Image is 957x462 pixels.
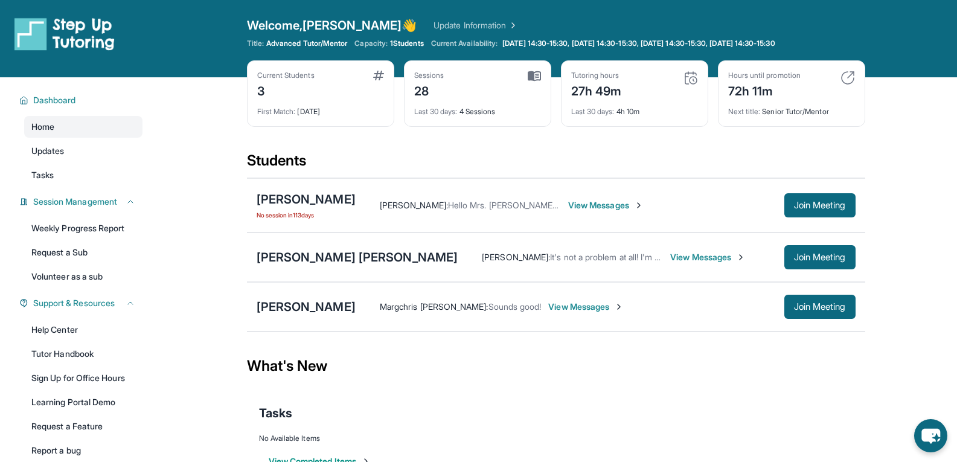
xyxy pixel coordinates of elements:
[614,302,624,312] img: Chevron-Right
[259,434,853,443] div: No Available Items
[24,415,142,437] a: Request a Feature
[266,39,347,48] span: Advanced Tutor/Mentor
[257,210,356,220] span: No session in 113 days
[257,71,315,80] div: Current Students
[390,39,424,48] span: 1 Students
[670,251,746,263] span: View Messages
[571,71,622,80] div: Tutoring hours
[247,151,865,178] div: Students
[24,266,142,287] a: Volunteer as a sub
[24,116,142,138] a: Home
[259,405,292,422] span: Tasks
[14,17,115,51] img: logo
[728,71,801,80] div: Hours until promotion
[257,107,296,116] span: First Match :
[571,100,698,117] div: 4h 10m
[24,164,142,186] a: Tasks
[794,254,846,261] span: Join Meeting
[794,202,846,209] span: Join Meeting
[24,391,142,413] a: Learning Portal Demo
[488,301,542,312] span: Sounds good!
[634,201,644,210] img: Chevron-Right
[24,217,142,239] a: Weekly Progress Report
[571,80,622,100] div: 27h 49m
[571,107,615,116] span: Last 30 days :
[482,252,550,262] span: [PERSON_NAME] :
[247,39,264,48] span: Title:
[24,140,142,162] a: Updates
[380,200,448,210] span: [PERSON_NAME] :
[28,196,135,208] button: Session Management
[550,252,954,262] span: It's not a problem at all! I'm not offended by it or anything. Everyone has off days, and he's a ...
[33,297,115,309] span: Support & Resources
[434,19,518,31] a: Update Information
[247,17,417,34] span: Welcome, [PERSON_NAME] 👋
[736,252,746,262] img: Chevron-Right
[257,100,384,117] div: [DATE]
[354,39,388,48] span: Capacity:
[414,71,444,80] div: Sessions
[24,367,142,389] a: Sign Up for Office Hours
[24,440,142,461] a: Report a bug
[683,71,698,85] img: card
[24,242,142,263] a: Request a Sub
[784,245,856,269] button: Join Meeting
[784,193,856,217] button: Join Meeting
[257,80,315,100] div: 3
[33,196,117,208] span: Session Management
[33,94,76,106] span: Dashboard
[257,298,356,315] div: [PERSON_NAME]
[568,199,644,211] span: View Messages
[31,121,54,133] span: Home
[28,297,135,309] button: Support & Resources
[373,71,384,80] img: card
[728,107,761,116] span: Next title :
[31,145,65,157] span: Updates
[28,94,135,106] button: Dashboard
[840,71,855,85] img: card
[31,169,54,181] span: Tasks
[414,100,541,117] div: 4 Sessions
[784,295,856,319] button: Join Meeting
[500,39,777,48] a: [DATE] 14:30-15:30, [DATE] 14:30-15:30, [DATE] 14:30-15:30, [DATE] 14:30-15:30
[414,107,458,116] span: Last 30 days :
[24,343,142,365] a: Tutor Handbook
[914,419,947,452] button: chat-button
[728,100,855,117] div: Senior Tutor/Mentor
[502,39,775,48] span: [DATE] 14:30-15:30, [DATE] 14:30-15:30, [DATE] 14:30-15:30, [DATE] 14:30-15:30
[24,319,142,341] a: Help Center
[431,39,498,48] span: Current Availability:
[380,301,488,312] span: Margchris [PERSON_NAME] :
[257,249,458,266] div: [PERSON_NAME] [PERSON_NAME]
[728,80,801,100] div: 72h 11m
[506,19,518,31] img: Chevron Right
[528,71,541,82] img: card
[794,303,846,310] span: Join Meeting
[257,191,356,208] div: [PERSON_NAME]
[414,80,444,100] div: 28
[247,339,865,393] div: What's New
[548,301,624,313] span: View Messages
